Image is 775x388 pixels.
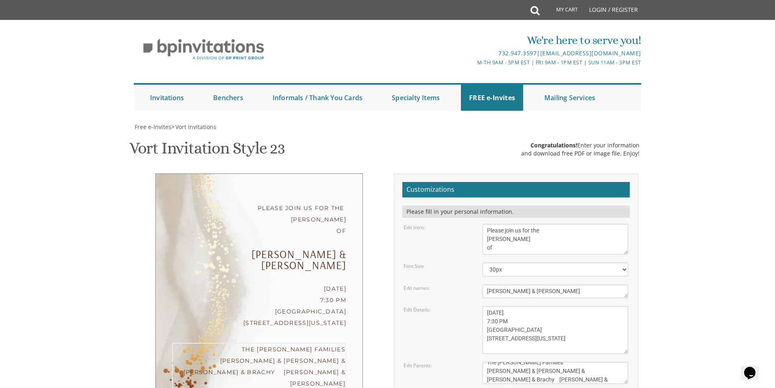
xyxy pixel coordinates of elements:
label: Edit Intro: [404,224,425,231]
a: Free e-Invites [134,123,171,131]
a: Informals / Thank You Cards [264,85,371,111]
a: Invitations [142,85,192,111]
span: Vort Invitations [175,123,216,131]
div: | [303,48,641,58]
a: [EMAIL_ADDRESS][DOMAIN_NAME] [540,49,641,57]
a: Mailing Services [536,85,603,111]
span: Free e-Invites [135,123,171,131]
iframe: chat widget [741,355,767,380]
div: [PERSON_NAME] & [PERSON_NAME] [172,249,346,271]
a: My Cart [539,1,583,21]
div: Enter your information [521,141,640,149]
a: Benchers [205,85,251,111]
textarea: With gratitude to Hashem We would like to invite you to The vort of our children [482,224,628,254]
div: Please fill in your personal information. [402,206,630,218]
div: Please join us for the [PERSON_NAME] of [172,202,346,237]
div: [DATE] 7:30 PM [GEOGRAPHIC_DATA] [STREET_ADDRESS][US_STATE] [172,283,346,329]
textarea: [DATE] Seven-thirty PM [PERSON_NAME][GEOGRAPHIC_DATA][PERSON_NAME] [STREET_ADDRESS][US_STATE] [482,306,628,354]
a: 732.947.3597 [498,49,537,57]
textarea: [PERSON_NAME] and [PERSON_NAME] [PERSON_NAME] and [PERSON_NAME] [482,362,628,384]
a: Vort Invitations [175,123,216,131]
h1: Vort Invitation Style 23 [129,139,285,163]
div: We're here to serve you! [303,32,641,48]
label: Font Size [404,263,424,270]
h2: Customizations [402,182,630,197]
textarea: [PERSON_NAME] & [PERSON_NAME] [482,285,628,298]
label: Edit names: [404,285,430,292]
div: and download free PDF or Image file. Enjoy! [521,149,640,158]
span: Congratulations! [530,141,577,149]
span: > [171,123,216,131]
label: Edit Details: [404,306,430,313]
img: BP Invitation Loft [134,33,273,66]
div: M-Th 9am - 5pm EST | Fri 9am - 1pm EST | Sun 11am - 3pm EST [303,58,641,67]
a: Specialty Items [384,85,448,111]
a: FREE e-Invites [461,85,523,111]
label: Edit Parents: [404,362,432,369]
